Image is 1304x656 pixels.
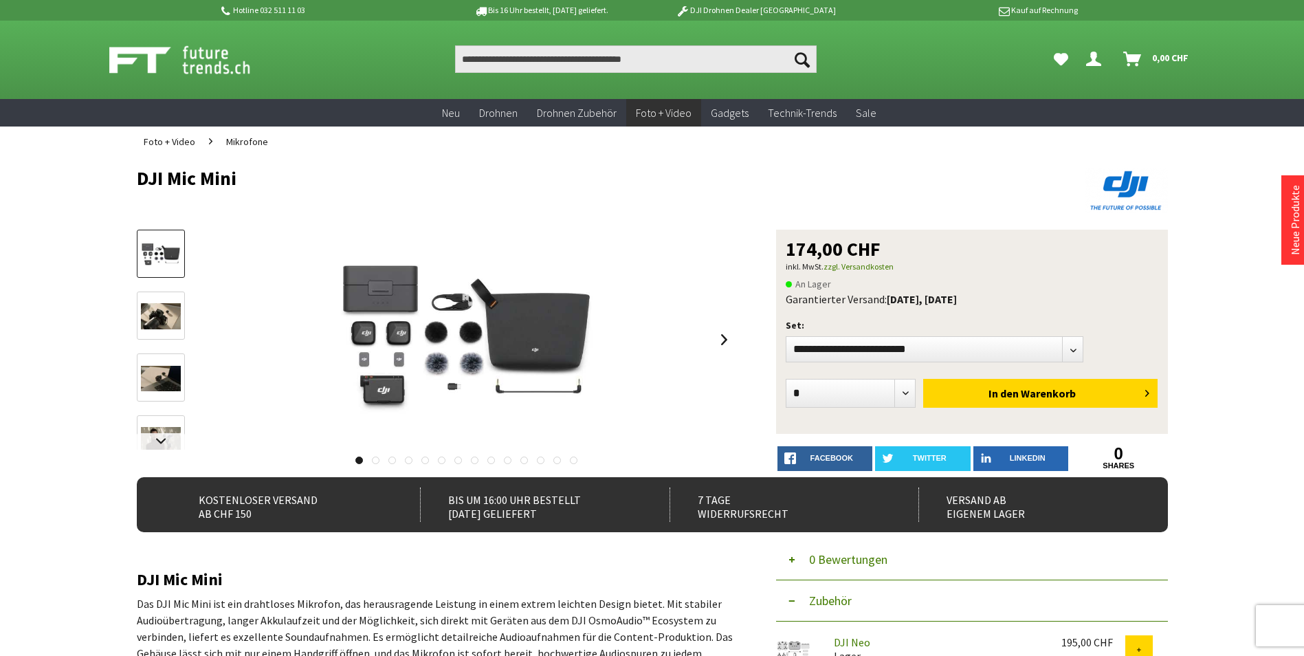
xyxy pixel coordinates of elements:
[1021,386,1076,400] span: Warenkorb
[776,580,1168,622] button: Zubehör
[226,135,268,148] span: Mikrofone
[1288,185,1302,255] a: Neue Produkte
[336,230,597,450] img: DJI Mic Mini
[537,106,617,120] span: Drohnen Zubehör
[973,446,1069,471] a: LinkedIn
[988,386,1019,400] span: In den
[1047,45,1075,73] a: Meine Favoriten
[137,571,735,589] h2: DJI Mic Mini
[432,99,469,127] a: Neu
[527,99,626,127] a: Drohnen Zubehör
[834,635,870,649] a: DJI Neo
[923,379,1158,408] button: In den Warenkorb
[626,99,701,127] a: Foto + Video
[479,106,518,120] span: Drohnen
[1061,635,1125,649] div: 195,00 CHF
[887,292,957,306] b: [DATE], [DATE]
[856,106,876,120] span: Sale
[137,127,202,157] a: Foto + Video
[824,261,894,272] a: zzgl. Versandkosten
[913,454,947,462] span: twitter
[1071,461,1167,470] a: shares
[1010,454,1046,462] span: LinkedIn
[1081,45,1112,73] a: Dein Konto
[141,238,181,272] img: Vorschau: DJI Mic Mini
[777,446,873,471] a: facebook
[144,135,195,148] span: Foto + Video
[455,45,817,73] input: Produkt, Marke, Kategorie, EAN, Artikelnummer…
[648,2,863,19] p: DJI Drohnen Dealer [GEOGRAPHIC_DATA]
[1152,47,1189,69] span: 0,00 CHF
[636,106,692,120] span: Foto + Video
[786,276,831,292] span: An Lager
[786,239,881,259] span: 174,00 CHF
[810,454,853,462] span: facebook
[758,99,846,127] a: Technik-Trends
[171,488,390,522] div: Kostenloser Versand ab CHF 150
[786,317,1158,334] p: Set:
[768,106,837,120] span: Technik-Trends
[863,2,1078,19] p: Kauf auf Rechnung
[109,43,280,77] img: Shop Futuretrends - zur Startseite wechseln
[219,2,434,19] p: Hotline 032 511 11 03
[786,292,1158,306] div: Garantierter Versand:
[918,488,1138,522] div: Versand ab eigenem Lager
[434,2,648,19] p: Bis 16 Uhr bestellt, [DATE] geliefert.
[776,539,1168,580] button: 0 Bewertungen
[1085,168,1168,213] img: DJI
[670,488,889,522] div: 7 Tage Widerrufsrecht
[442,106,460,120] span: Neu
[1118,45,1195,73] a: Warenkorb
[420,488,639,522] div: Bis um 16:00 Uhr bestellt [DATE] geliefert
[137,168,962,188] h1: DJI Mic Mini
[846,99,886,127] a: Sale
[786,259,1158,275] p: inkl. MwSt.
[219,127,275,157] a: Mikrofone
[788,45,817,73] button: Suchen
[711,106,749,120] span: Gadgets
[701,99,758,127] a: Gadgets
[1071,446,1167,461] a: 0
[875,446,971,471] a: twitter
[469,99,527,127] a: Drohnen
